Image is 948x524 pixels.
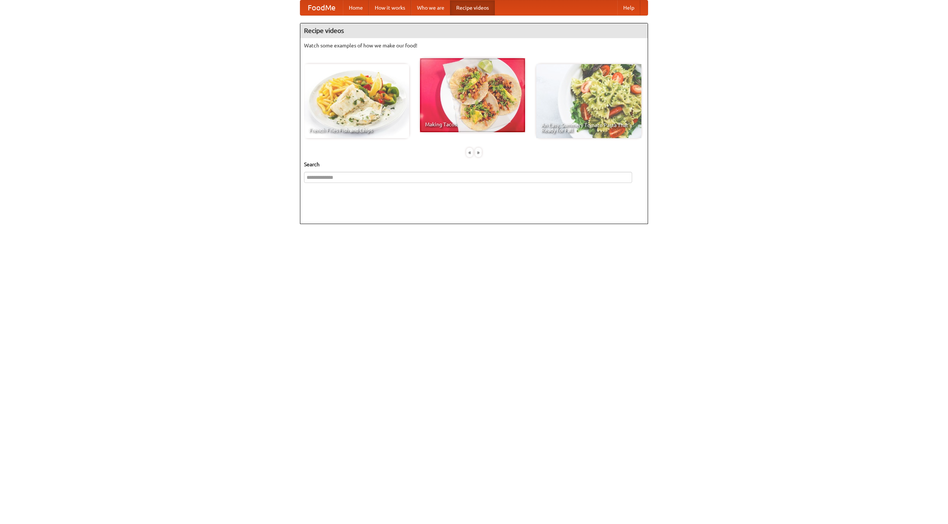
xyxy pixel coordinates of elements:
[309,128,404,133] span: French Fries Fish and Chips
[466,148,473,157] div: «
[541,123,636,133] span: An Easy, Summery Tomato Pasta That's Ready for Fall
[343,0,369,15] a: Home
[617,0,640,15] a: Help
[304,161,644,168] h5: Search
[450,0,495,15] a: Recipe videos
[300,23,648,38] h4: Recipe videos
[300,0,343,15] a: FoodMe
[425,122,520,127] span: Making Tacos
[304,64,409,138] a: French Fries Fish and Chips
[369,0,411,15] a: How it works
[536,64,641,138] a: An Easy, Summery Tomato Pasta That's Ready for Fall
[475,148,482,157] div: »
[411,0,450,15] a: Who we are
[420,58,525,132] a: Making Tacos
[304,42,644,49] p: Watch some examples of how we make our food!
